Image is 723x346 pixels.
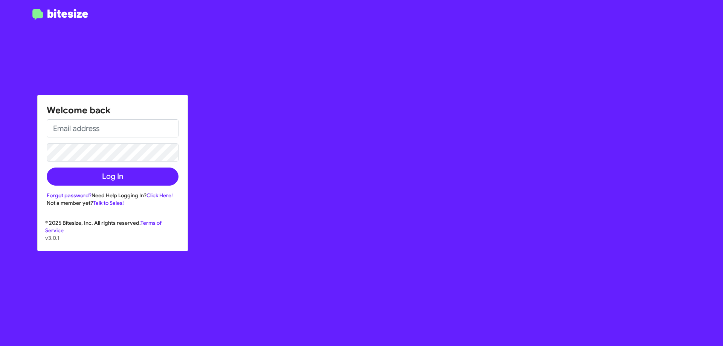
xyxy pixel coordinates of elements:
a: Click Here! [146,192,173,199]
div: © 2025 Bitesize, Inc. All rights reserved. [38,219,188,251]
div: Not a member yet? [47,199,178,207]
button: Log In [47,168,178,186]
div: Need Help Logging In? [47,192,178,199]
a: Talk to Sales! [93,200,124,206]
a: Forgot password? [47,192,92,199]
p: v3.0.1 [45,234,180,242]
input: Email address [47,119,178,137]
h1: Welcome back [47,104,178,116]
